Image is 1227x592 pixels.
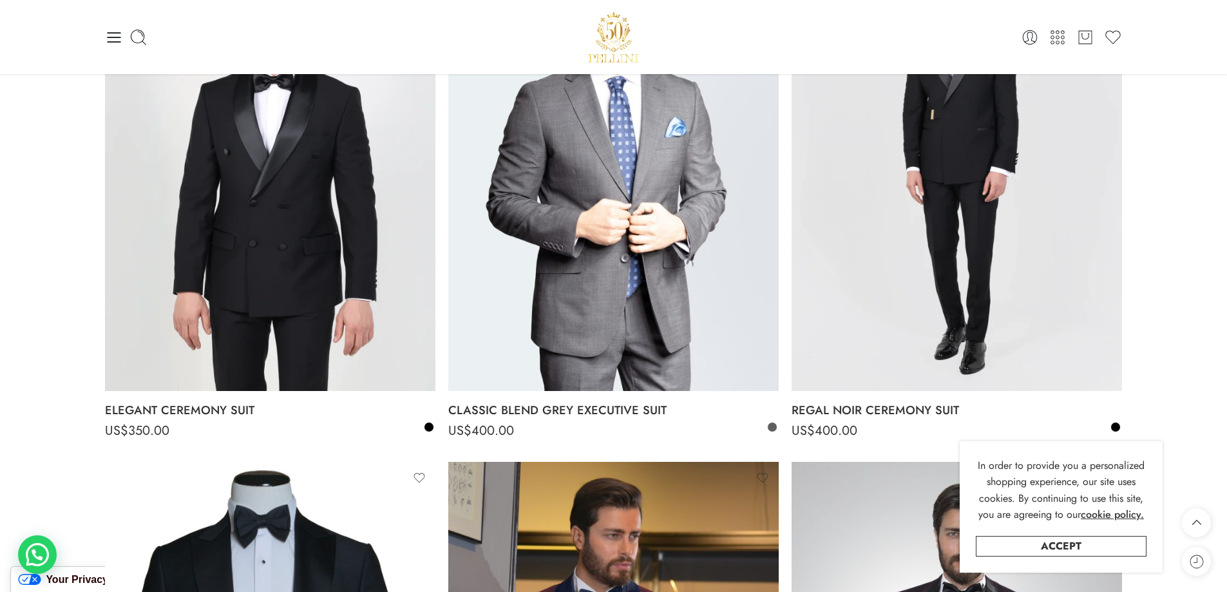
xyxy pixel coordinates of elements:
a: Cart [1076,28,1094,46]
a: Your Privacy Choices [11,567,158,592]
span: In order to provide you a personalized shopping experience, our site uses cookies. By continuing ... [978,458,1145,522]
bdi: 400.00 [792,421,857,440]
a: REGAL NOIR CEREMONY SUIT [792,397,1122,423]
a: Anthracite [766,421,778,433]
a: Login / Register [1021,28,1039,46]
a: ELEGANT CEREMONY SUIT [105,397,435,423]
a: Black [423,421,435,433]
a: Pellini - [586,10,642,64]
img: Pellini [586,10,642,64]
a: Black [1110,421,1121,433]
a: CLASSIC BLEND GREY EXECUTIVE SUIT [448,397,779,423]
span: US$ [792,421,815,440]
a: Accept [976,536,1146,557]
img: California Consumer Privacy Act (CCPA) Opt-Out Icon [18,574,41,585]
bdi: 400.00 [448,421,514,440]
a: cookie policy. [1081,506,1144,523]
a: Wishlist [1104,28,1122,46]
span: US$ [448,421,471,440]
span: US$ [105,421,128,440]
bdi: 350.00 [105,421,169,440]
